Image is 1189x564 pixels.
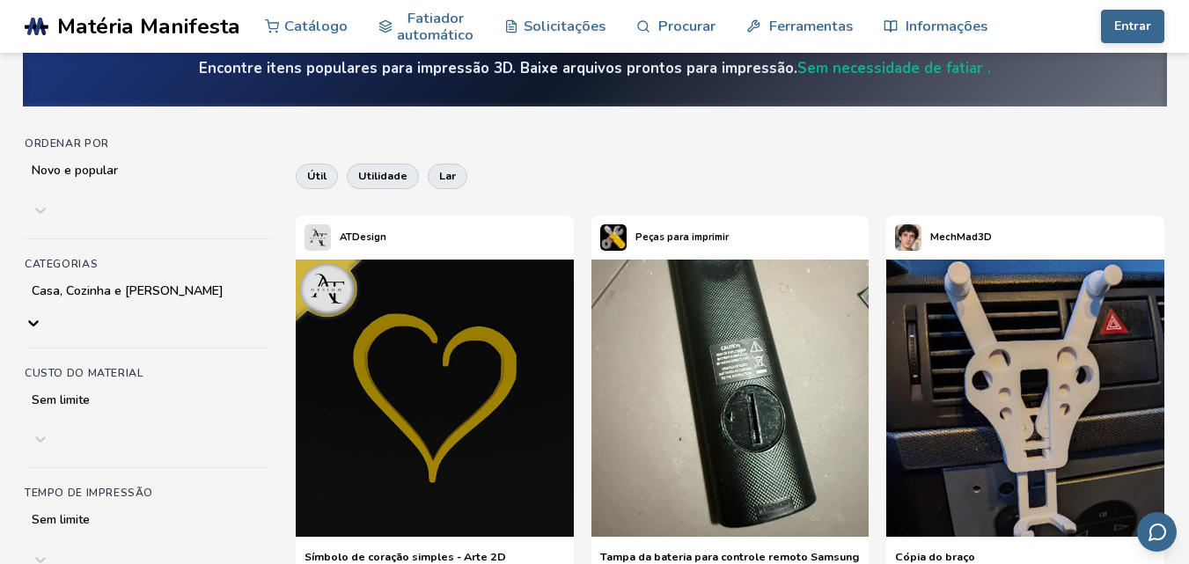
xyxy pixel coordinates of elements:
font: Tempo de impressão [25,486,153,500]
a: Sem necessidade de fatiar . [797,58,991,78]
input: Sem limite [32,527,264,541]
font: ATDesign [340,231,386,244]
font: utilidade [358,168,407,183]
font: Informações [906,16,987,36]
img: Perfil de PartsToPrint [600,224,627,251]
font: Peças para imprimir [635,231,729,244]
font: Entrar [1114,18,1151,34]
font: Ordenar por [25,136,109,150]
a: Perfil da ATDesignATDesign [296,216,395,260]
font: Matéria Manifesta [57,11,240,41]
a: Perfil de PartsToPrintPeças para imprimir [591,216,738,260]
font: MechMad3D [930,231,992,244]
img: Perfil da ATDesign [305,224,331,251]
button: utilidade [347,164,419,188]
button: lar [428,164,467,188]
font: Casa, Cozinha e [PERSON_NAME] [32,282,224,299]
font: lar [439,168,456,183]
font: Custo do material [25,366,143,380]
button: útil [296,164,338,188]
font: Fatiador automático [397,8,473,45]
font: Novo e popular [32,162,118,179]
input: Sem limite [32,407,264,421]
font: Solicitações [524,16,606,36]
font: Cópia do braço [895,549,975,564]
font: Procurar [658,16,716,36]
font: Categorias [25,257,98,271]
button: Entrar [1101,10,1164,43]
font: Encontre itens populares para impressão 3D. Baixe arquivos prontos para impressão. [199,58,797,78]
img: Perfil de MechMad3D [895,224,921,251]
font: Catálogo [284,16,348,36]
input: Novo e popular [32,179,264,193]
font: Símbolo de coração simples - Arte 2D [305,549,506,564]
font: Sem limite [32,511,90,528]
font: Ferramentas [769,16,853,36]
a: Perfil de MechMad3DMechMad3D [886,216,1001,260]
font: útil [307,168,327,183]
font: Sem limite [32,392,90,408]
button: Enviar feedback por e-mail [1137,512,1177,552]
